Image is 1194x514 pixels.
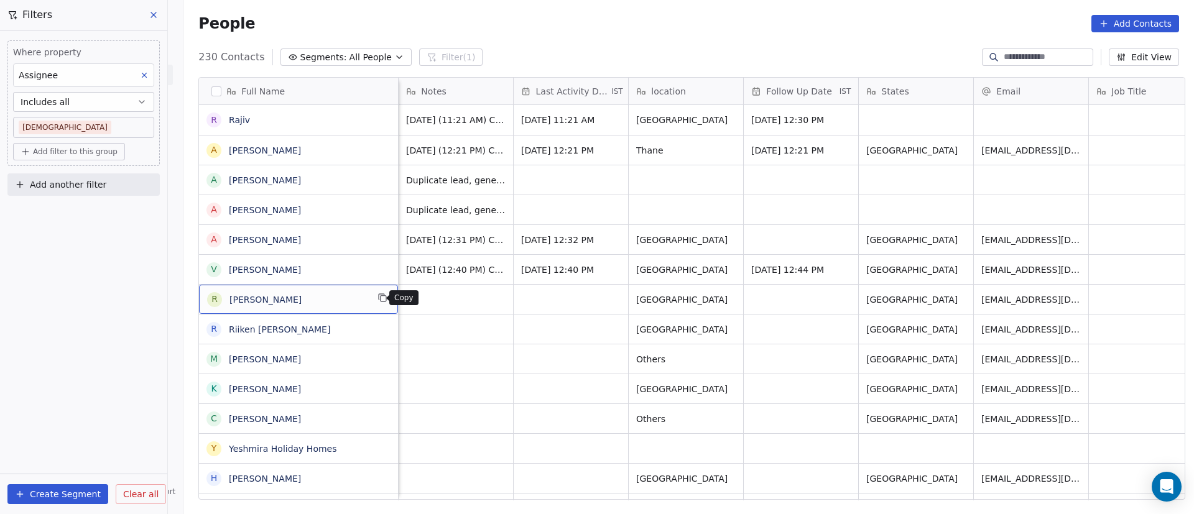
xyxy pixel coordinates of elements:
[199,78,398,104] div: Full Name
[751,144,851,157] span: [DATE] 12:21 PM
[636,323,736,336] span: [GEOGRAPHIC_DATA]
[981,413,1081,425] span: [EMAIL_ADDRESS][DOMAIN_NAME]
[229,265,301,275] a: [PERSON_NAME]
[229,384,301,394] a: [PERSON_NAME]
[211,412,217,425] div: C
[211,323,217,336] div: R
[981,264,1081,276] span: [EMAIL_ADDRESS][DOMAIN_NAME]
[300,51,347,64] span: Segments:
[866,293,966,306] span: [GEOGRAPHIC_DATA]
[866,353,966,365] span: [GEOGRAPHIC_DATA]
[629,78,743,104] div: location
[211,233,218,246] div: A
[198,50,264,65] span: 230 Contacts
[981,144,1081,157] span: [EMAIL_ADDRESS][DOMAIN_NAME]
[349,51,392,64] span: All People
[859,78,973,104] div: States
[636,413,736,425] span: Others
[211,173,218,186] div: A
[199,105,399,500] div: grid
[229,235,301,245] a: [PERSON_NAME]
[636,264,736,276] span: [GEOGRAPHIC_DATA]
[1091,15,1179,32] button: Add Contacts
[840,86,851,96] span: IST
[751,264,851,276] span: [DATE] 12:44 PM
[229,444,337,454] a: Yeshmira Holiday Homes
[211,114,217,127] div: R
[229,354,301,364] a: [PERSON_NAME]
[636,293,736,306] span: [GEOGRAPHIC_DATA]
[636,383,736,395] span: [GEOGRAPHIC_DATA]
[211,293,218,306] div: R
[866,383,966,395] span: [GEOGRAPHIC_DATA]
[751,114,851,126] span: [DATE] 12:30 PM
[881,85,909,98] span: States
[406,174,506,186] span: Duplicate lead, generated on [DATE].
[981,353,1081,365] span: [EMAIL_ADDRESS][DOMAIN_NAME]
[521,144,621,157] span: [DATE] 12:21 PM
[636,144,736,157] span: Thane
[981,293,1081,306] span: [EMAIL_ADDRESS][DOMAIN_NAME]
[406,264,506,276] span: [DATE] (12:40 PM) Customer is interested in demo, he will check with his wife and let us know whe...
[611,86,623,96] span: IST
[866,472,966,485] span: [GEOGRAPHIC_DATA]
[1152,472,1182,502] div: Open Intercom Messenger
[514,78,628,104] div: Last Activity DateIST
[981,472,1081,485] span: [EMAIL_ADDRESS][DOMAIN_NAME]
[229,324,330,334] a: Riiken [PERSON_NAME]
[866,234,966,246] span: [GEOGRAPHIC_DATA]
[866,323,966,336] span: [GEOGRAPHIC_DATA]
[406,234,506,246] span: [DATE] (12:31 PM) Customer is not interested as he make soups in bulk. Whatsapp details shared.
[211,382,217,395] div: K
[981,383,1081,395] span: [EMAIL_ADDRESS][DOMAIN_NAME]
[866,413,966,425] span: [GEOGRAPHIC_DATA]
[399,78,513,104] div: Notes
[229,115,250,125] a: Rajiv
[211,263,218,276] div: V
[974,78,1088,104] div: Email
[981,323,1081,336] span: [EMAIL_ADDRESS][DOMAIN_NAME]
[229,205,301,215] a: [PERSON_NAME]
[521,264,621,276] span: [DATE] 12:40 PM
[636,114,736,126] span: [GEOGRAPHIC_DATA]
[866,264,966,276] span: [GEOGRAPHIC_DATA]
[981,234,1081,246] span: [EMAIL_ADDRESS][DOMAIN_NAME]
[766,85,831,98] span: Follow Up Date
[1111,85,1146,98] span: Job Title
[866,144,966,157] span: [GEOGRAPHIC_DATA]
[636,472,736,485] span: [GEOGRAPHIC_DATA]
[406,144,506,157] span: [DATE] (12:21 PM) Customer didn't pickup call. WhatsApp message send.
[211,203,218,216] div: A
[229,474,301,484] a: [PERSON_NAME]
[211,472,218,485] div: H
[210,352,218,365] div: M
[406,114,506,126] span: [DATE] (11:21 AM) Customer from [GEOGRAPHIC_DATA], demo planned for [DATE]
[536,85,609,98] span: Last Activity Date
[229,295,302,305] a: [PERSON_NAME]
[521,114,621,126] span: [DATE] 11:21 AM
[1109,48,1179,66] button: Edit View
[636,353,736,365] span: Others
[394,293,414,303] p: Copy
[211,442,217,455] div: Y
[651,85,686,98] span: location
[211,144,218,157] div: A
[241,85,285,98] span: Full Name
[996,85,1020,98] span: Email
[419,48,483,66] button: Filter(1)
[229,175,301,185] a: [PERSON_NAME]
[229,145,301,155] a: [PERSON_NAME]
[744,78,858,104] div: Follow Up DateIST
[521,234,621,246] span: [DATE] 12:32 PM
[198,14,255,33] span: People
[229,414,301,424] a: [PERSON_NAME]
[636,234,736,246] span: [GEOGRAPHIC_DATA]
[421,85,446,98] span: Notes
[406,204,506,216] span: Duplicate lead, generated on [DATE].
